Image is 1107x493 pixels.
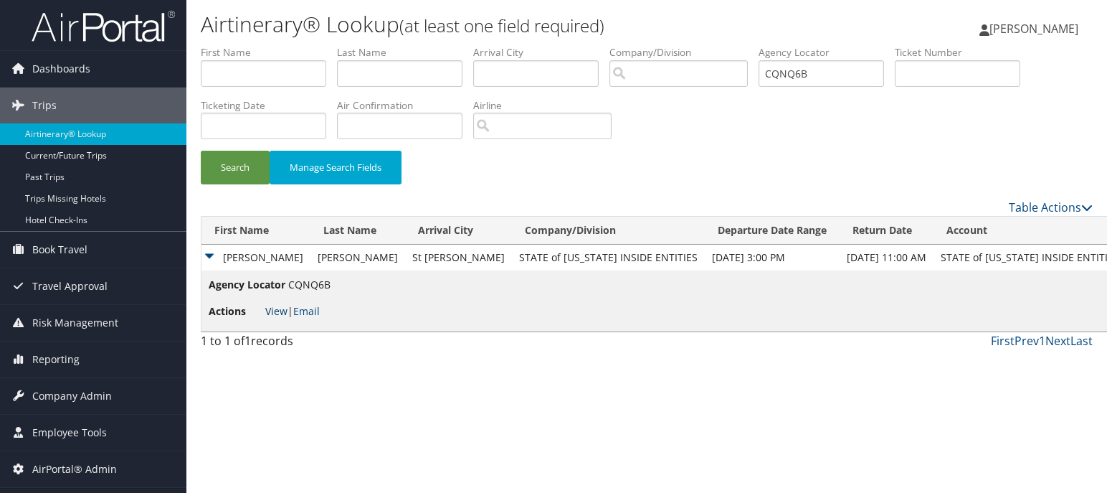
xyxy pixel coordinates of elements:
[201,245,310,271] td: [PERSON_NAME]
[840,245,933,271] td: [DATE] 11:00 AM
[201,151,270,184] button: Search
[337,45,473,60] label: Last Name
[1045,333,1070,349] a: Next
[310,217,405,245] th: Last Name: activate to sort column ascending
[32,415,107,451] span: Employee Tools
[209,277,285,293] span: Agency Locator
[1039,333,1045,349] a: 1
[201,332,408,357] div: 1 to 1 of records
[265,304,320,318] span: |
[405,217,512,245] th: Arrival City: activate to sort column ascending
[32,378,112,414] span: Company Admin
[32,451,117,487] span: AirPortal® Admin
[201,9,795,39] h1: Airtinerary® Lookup
[512,217,705,245] th: Company/Division
[32,232,87,268] span: Book Travel
[1070,333,1093,349] a: Last
[32,305,118,341] span: Risk Management
[979,7,1093,50] a: [PERSON_NAME]
[705,245,840,271] td: [DATE] 3:00 PM
[337,98,473,113] label: Air Confirmation
[32,51,90,87] span: Dashboards
[32,268,108,304] span: Travel Approval
[840,217,933,245] th: Return Date: activate to sort column ascending
[32,342,80,377] span: Reporting
[32,9,175,43] img: airportal-logo.png
[512,245,705,271] td: STATE of [US_STATE] INSIDE ENTITIES
[265,304,288,318] a: View
[1009,199,1093,215] a: Table Actions
[473,98,622,113] label: Airline
[895,45,1031,60] label: Ticket Number
[201,217,310,245] th: First Name: activate to sort column ascending
[991,333,1015,349] a: First
[270,151,402,184] button: Manage Search Fields
[705,217,840,245] th: Departure Date Range: activate to sort column ascending
[310,245,405,271] td: [PERSON_NAME]
[399,14,604,37] small: (at least one field required)
[473,45,609,60] label: Arrival City
[759,45,895,60] label: Agency Locator
[989,21,1078,37] span: [PERSON_NAME]
[609,45,759,60] label: Company/Division
[32,88,57,123] span: Trips
[405,245,512,271] td: St [PERSON_NAME]
[244,333,251,349] span: 1
[201,98,337,113] label: Ticketing Date
[293,304,320,318] a: Email
[201,45,337,60] label: First Name
[1015,333,1039,349] a: Prev
[209,304,262,319] span: Actions
[288,278,331,291] span: CQNQ6B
